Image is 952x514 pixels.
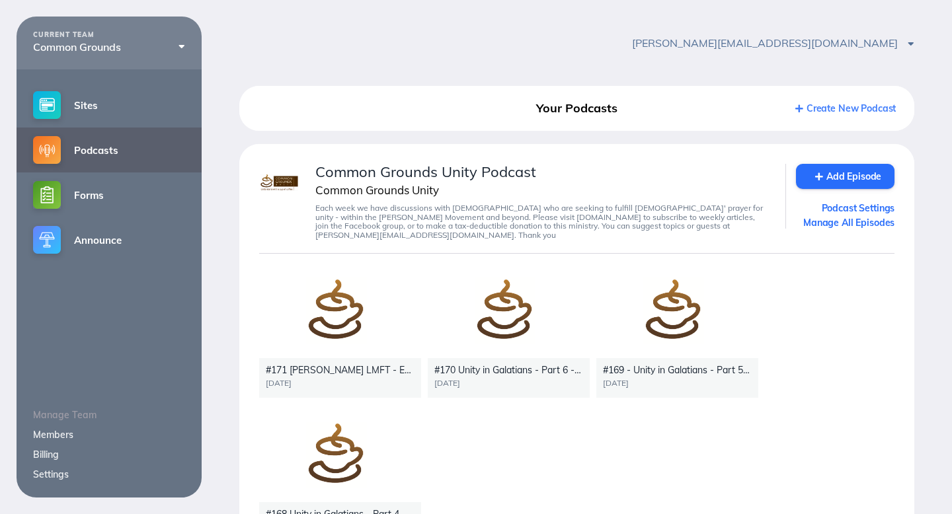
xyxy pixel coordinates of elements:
[259,267,421,398] a: #171 [PERSON_NAME] LMFT - EHS Emotionally Healthy Spirituality[DATE]
[596,267,758,398] a: #169 - Unity in Galatians - Part 5 - Flesh and Spirit[DATE]
[603,379,752,388] div: [DATE]
[315,203,770,240] div: Each week we have discussions with [DEMOGRAPHIC_DATA] who are seeking to fulfill [DEMOGRAPHIC_DAT...
[428,267,590,398] a: #170 Unity in Galatians - Part 6 - [DEMOGRAPHIC_DATA] in Me[DATE]
[33,226,61,254] img: announce-small@2x.png
[33,468,69,480] a: Settings
[17,172,202,217] a: Forms
[315,164,770,180] div: Common Grounds Unity Podcast
[471,96,684,120] div: Your Podcasts
[33,91,61,119] img: sites-small@2x.png
[434,365,583,375] div: #170 Unity in Galatians - Part 6 - [DEMOGRAPHIC_DATA] in Me
[33,41,185,53] div: Common Grounds
[17,128,202,172] a: Podcasts
[33,409,97,421] span: Manage Team
[17,83,202,128] a: Sites
[795,102,896,114] a: Create New Podcast
[796,164,894,189] a: Add Episode
[796,202,894,214] a: Podcast Settings
[434,379,583,388] div: [DATE]
[266,379,415,388] div: [DATE]
[796,217,894,229] a: Manage All Episodes
[632,36,914,50] span: [PERSON_NAME][EMAIL_ADDRESS][DOMAIN_NAME]
[33,449,59,460] a: Billing
[17,217,202,262] a: Announce
[603,365,752,375] div: #169 - Unity in Galatians - Part 5 - Flesh and Spirit
[33,181,61,209] img: forms-small@2x.png
[315,184,770,197] div: Common Grounds Unity
[266,365,415,375] div: #171 [PERSON_NAME] LMFT - EHS Emotionally Healthy Spirituality
[259,164,299,203] img: image.png
[33,31,185,39] div: CURRENT TEAM
[33,429,73,441] a: Members
[33,136,61,164] img: podcasts-small@2x.png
